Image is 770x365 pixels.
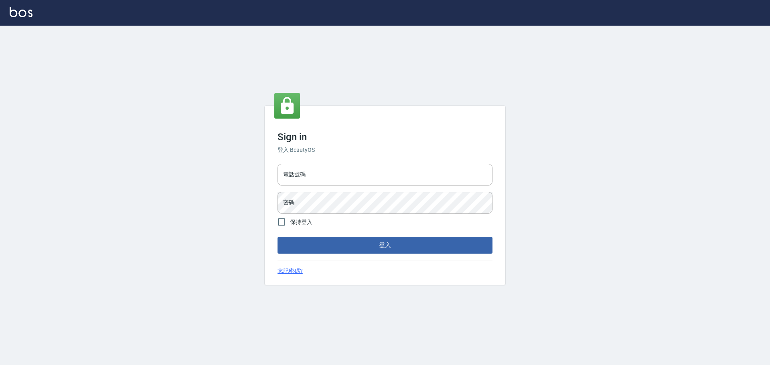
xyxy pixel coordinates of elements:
h6: 登入 BeautyOS [278,146,492,154]
button: 登入 [278,237,492,254]
img: Logo [10,7,32,17]
h3: Sign in [278,131,492,143]
span: 保持登入 [290,218,312,226]
a: 忘記密碼? [278,267,303,275]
